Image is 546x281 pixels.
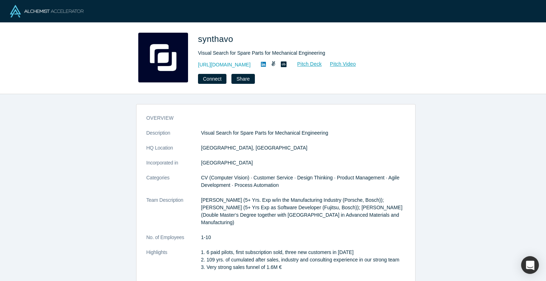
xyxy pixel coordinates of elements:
[201,234,405,241] dd: 1-10
[146,234,201,249] dt: No. of Employees
[198,74,226,84] button: Connect
[231,74,255,84] button: Share
[201,144,405,152] dd: [GEOGRAPHIC_DATA], [GEOGRAPHIC_DATA]
[198,49,397,57] div: Visual Search for Spare Parts for Mechanical Engineering
[146,129,201,144] dt: Description
[201,175,400,188] span: CV (Computer Vision) · Customer Service · Design Thinking · Product Management · Agile Developmen...
[146,196,201,234] dt: Team Description
[146,114,395,122] h3: overview
[207,264,405,271] li: Very strong sales funnel of 1.6M €
[146,159,201,174] dt: Incorporated in
[198,61,251,69] a: [URL][DOMAIN_NAME]
[146,174,201,196] dt: Categories
[10,5,84,17] img: Alchemist Logo
[322,60,356,68] a: Pitch Video
[289,60,322,68] a: Pitch Deck
[198,34,236,44] span: synthavo
[138,33,188,82] img: synthavo's Logo
[146,144,201,159] dt: HQ Location
[201,196,405,226] p: [PERSON_NAME] (5+ Yrs. Exp w/in the Manufacturing Industry (Porsche, Bosch)); [PERSON_NAME] (5+ Y...
[201,159,405,167] dd: [GEOGRAPHIC_DATA]
[201,129,405,137] p: Visual Search for Spare Parts for Mechanical Engineering
[207,256,405,264] li: 109 yrs. of cumulated after sales, industry and consulting experience in our strong team
[146,249,201,279] dt: Highlights
[207,249,405,256] li: 6 paid pilots, first subscription sold, three new customers in [DATE]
